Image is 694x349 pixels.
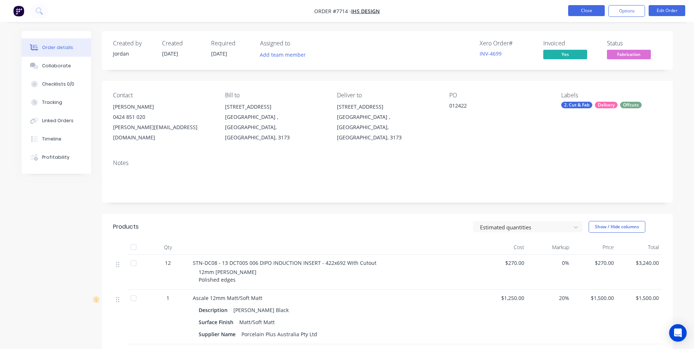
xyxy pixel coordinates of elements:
[113,160,662,166] div: Notes
[314,8,351,15] span: Order #7714 -
[561,92,661,99] div: Labels
[669,324,687,342] div: Open Intercom Messenger
[199,329,239,339] div: Supplier Name
[211,50,227,57] span: [DATE]
[113,102,213,143] div: [PERSON_NAME]0424 851 020[PERSON_NAME][EMAIL_ADDRESS][DOMAIN_NAME]
[260,50,310,60] button: Add team member
[607,50,651,59] span: Fabrication
[42,136,61,142] div: Timeline
[337,92,437,99] div: Deliver to
[337,102,437,112] div: [STREET_ADDRESS]
[575,294,614,302] span: $1,500.00
[561,102,592,108] div: 2. Cut & Fab
[480,50,502,57] a: INV-4699
[483,240,528,255] div: Cost
[527,240,572,255] div: Markup
[166,294,169,302] span: 1
[337,102,437,143] div: [STREET_ADDRESS][GEOGRAPHIC_DATA] , [GEOGRAPHIC_DATA], [GEOGRAPHIC_DATA], 3173
[649,5,685,16] button: Edit Order
[337,112,437,143] div: [GEOGRAPHIC_DATA] , [GEOGRAPHIC_DATA], [GEOGRAPHIC_DATA], 3173
[485,259,525,267] span: $270.00
[193,259,376,266] span: STN-DC08 - 13 DCT005 006 DIPO INDUCTION INSERT - 422x692 With Cutout
[113,102,213,112] div: [PERSON_NAME]
[113,50,153,57] div: Jordan
[22,93,91,112] button: Tracking
[595,102,618,108] div: Delivery
[22,38,91,57] button: Order details
[480,40,534,47] div: Xero Order #
[199,269,256,283] span: 12mm [PERSON_NAME] Polished edges
[42,99,62,106] div: Tracking
[543,50,587,59] span: Yes
[199,305,230,315] div: Description
[22,75,91,93] button: Checklists 0/0
[13,5,24,16] img: Factory
[225,92,325,99] div: Bill to
[607,50,651,61] button: Fabrication
[42,117,73,124] div: Linked Orders
[225,102,325,143] div: [STREET_ADDRESS][GEOGRAPHIC_DATA] , [GEOGRAPHIC_DATA], [GEOGRAPHIC_DATA], 3173
[575,259,614,267] span: $270.00
[165,259,171,267] span: 12
[113,222,139,231] div: Products
[113,40,153,47] div: Created by
[22,57,91,75] button: Collaborate
[162,50,178,57] span: [DATE]
[620,259,659,267] span: $3,240.00
[256,50,310,60] button: Add team member
[42,81,74,87] div: Checklists 0/0
[572,240,617,255] div: Price
[42,63,71,69] div: Collaborate
[162,40,202,47] div: Created
[22,148,91,166] button: Profitability
[42,44,73,51] div: Order details
[449,92,549,99] div: PO
[42,154,69,161] div: Profitability
[449,102,541,112] div: 012422
[530,294,569,302] span: 20%
[199,317,236,327] div: Surface Finish
[620,294,659,302] span: $1,500.00
[236,317,278,327] div: Matt/Soft Matt
[225,112,325,143] div: [GEOGRAPHIC_DATA] , [GEOGRAPHIC_DATA], [GEOGRAPHIC_DATA], 3173
[225,102,325,112] div: [STREET_ADDRESS]
[22,112,91,130] button: Linked Orders
[608,5,645,17] button: Options
[230,305,292,315] div: [PERSON_NAME] Black
[351,8,380,15] a: IHS Design
[607,40,662,47] div: Status
[620,102,642,108] div: Offcuts
[193,294,262,301] span: Ascale 12mm Matt/Soft Matt
[211,40,251,47] div: Required
[239,329,320,339] div: Porcelain Plus Australia Pty Ltd
[146,240,190,255] div: Qty
[543,40,598,47] div: Invoiced
[617,240,662,255] div: Total
[589,221,645,233] button: Show / Hide columns
[485,294,525,302] span: $1,250.00
[22,130,91,148] button: Timeline
[568,5,605,16] button: Close
[113,122,213,143] div: [PERSON_NAME][EMAIL_ADDRESS][DOMAIN_NAME]
[260,40,333,47] div: Assigned to
[113,92,213,99] div: Contact
[530,259,569,267] span: 0%
[113,112,213,122] div: 0424 851 020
